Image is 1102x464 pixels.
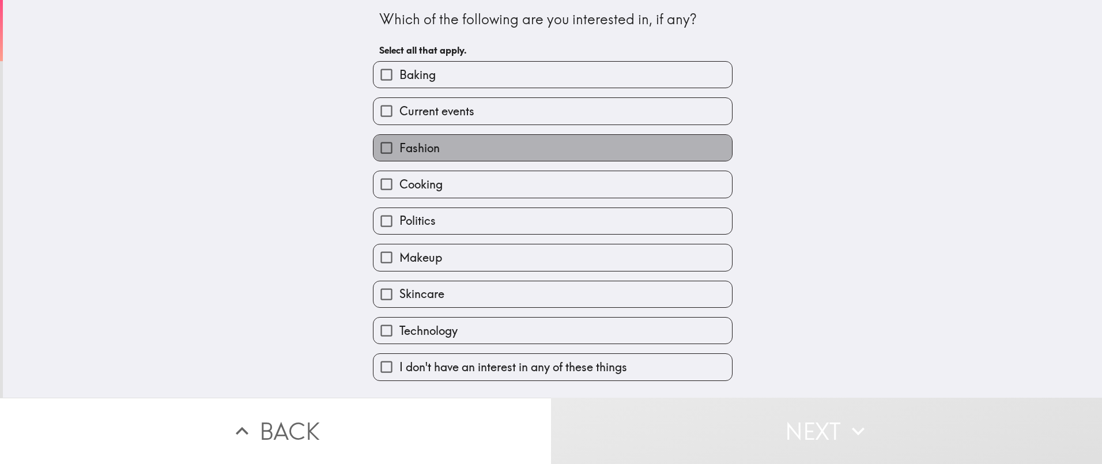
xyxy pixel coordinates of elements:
div: Which of the following are you interested in, if any? [379,10,726,29]
button: Technology [373,318,732,344]
button: Baking [373,62,732,88]
span: Skincare [399,286,444,302]
button: Fashion [373,135,732,161]
button: Next [551,398,1102,464]
span: Fashion [399,140,440,156]
button: Politics [373,208,732,234]
span: Cooking [399,176,443,193]
button: Cooking [373,171,732,197]
span: Politics [399,213,436,229]
button: Makeup [373,244,732,270]
button: Current events [373,98,732,124]
span: I don't have an interest in any of these things [399,359,627,375]
h6: Select all that apply. [379,44,726,56]
span: Baking [399,67,436,83]
button: Skincare [373,281,732,307]
button: I don't have an interest in any of these things [373,354,732,380]
span: Current events [399,103,474,119]
span: Technology [399,323,458,339]
span: Makeup [399,250,442,266]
